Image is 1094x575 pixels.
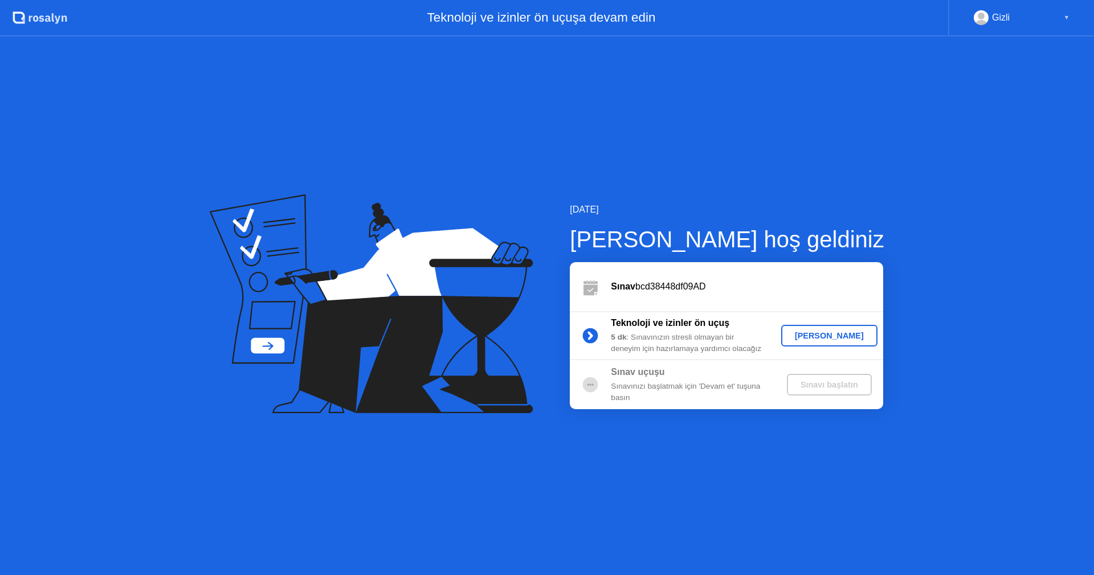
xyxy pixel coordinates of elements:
div: [PERSON_NAME] [786,331,873,340]
button: [PERSON_NAME] [781,325,877,346]
div: [DATE] [570,203,884,217]
b: Sınav [611,282,635,291]
div: Sınavı başlatın [791,380,867,389]
div: : Sınavınızın stresli olmayan bir deneyim için hazırlamaya yardımcı olacağız [611,332,775,355]
button: Sınavı başlatın [787,374,872,395]
b: Sınav uçuşu [611,367,664,377]
b: Teknoloji ve izinler ön uçuş [611,318,729,328]
div: bcd38448df09AD [611,280,883,293]
div: [PERSON_NAME] hoş geldiniz [570,222,884,256]
div: Gizli [992,10,1010,25]
div: ▼ [1064,10,1069,25]
b: 5 dk [611,333,626,341]
div: Sınavınızı başlatmak için 'Devam et' tuşuna basın [611,381,775,404]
